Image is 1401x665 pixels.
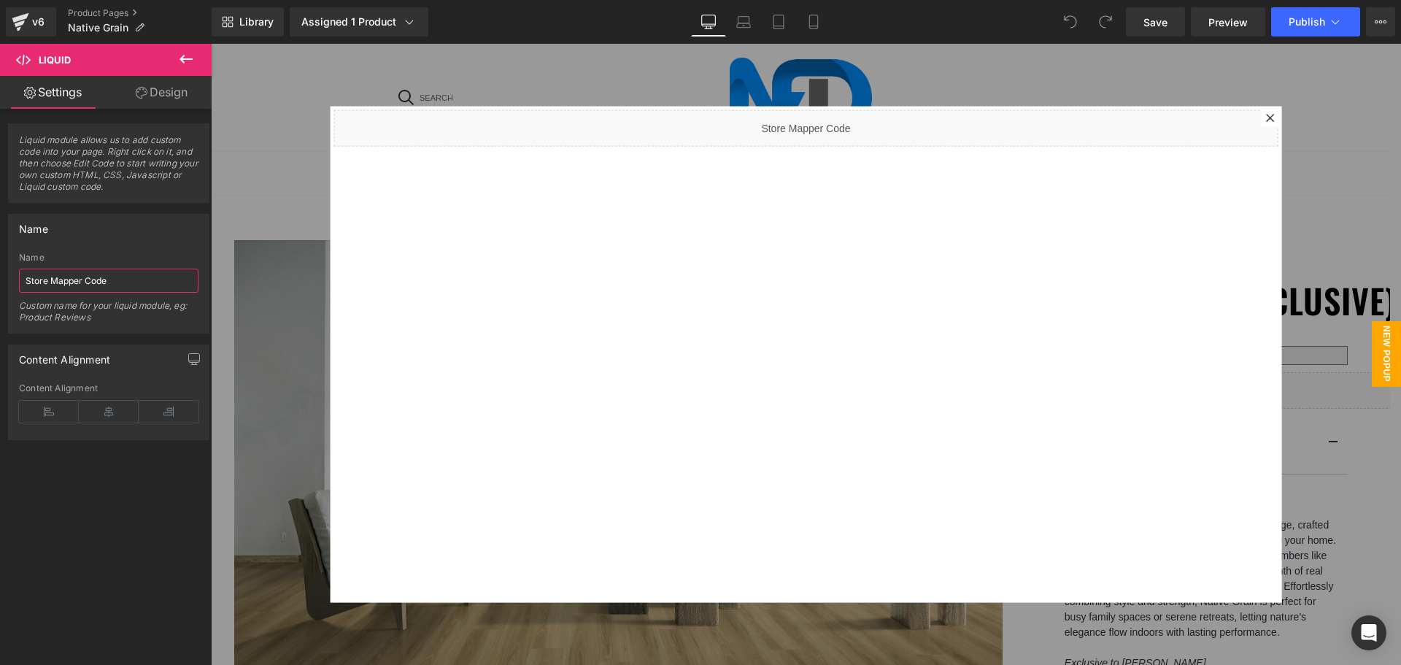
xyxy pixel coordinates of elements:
[1271,7,1360,36] button: Publish
[19,300,198,333] div: Custom name for your liquid module, eg: Product Reviews
[1056,7,1085,36] button: Undo
[6,7,56,36] a: v6
[239,15,274,28] span: Library
[212,7,284,36] a: New Library
[1366,7,1395,36] button: More
[1191,7,1265,36] a: Preview
[1143,15,1167,30] span: Save
[68,7,212,19] a: Product Pages
[39,54,71,66] span: Liquid
[19,134,198,202] span: Liquid module allows us to add custom code into your page. Right click on it, and then choose Edi...
[19,253,198,263] div: Name
[19,215,48,235] div: Name
[68,22,128,34] span: Native Grain
[1208,15,1248,30] span: Preview
[761,7,796,36] a: Tablet
[796,7,831,36] a: Mobile
[19,383,198,393] div: Content Alignment
[29,12,47,31] div: v6
[1351,615,1386,650] div: Open Intercom Messenger
[1161,277,1190,343] span: New Popup
[726,7,761,36] a: Laptop
[691,7,726,36] a: Desktop
[301,15,417,29] div: Assigned 1 Product
[19,345,110,366] div: Content Alignment
[1091,7,1120,36] button: Redo
[109,76,215,109] a: Design
[1289,16,1325,28] span: Publish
